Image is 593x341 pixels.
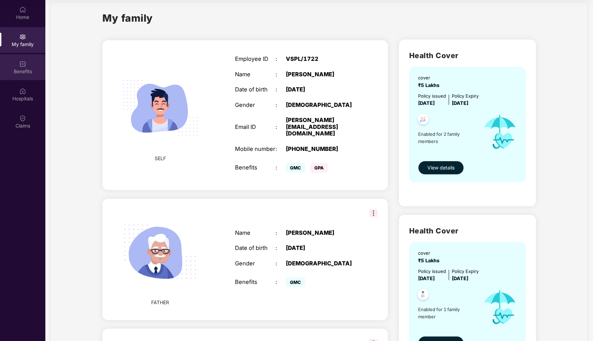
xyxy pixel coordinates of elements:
h2: Health Cover [409,225,526,236]
span: [DATE] [452,100,468,106]
div: Benefits [235,279,276,286]
div: [PHONE_NUMBER] [286,146,357,153]
img: svg+xml;base64,PHN2ZyBpZD0iSG9zcGl0YWxzIiB4bWxucz0iaHR0cDovL3d3dy53My5vcmcvMjAwMC9zdmciIHdpZHRoPS... [19,88,26,95]
img: icon [477,282,524,333]
img: svg+xml;base64,PHN2ZyBpZD0iSG9tZSIgeG1sbnM9Imh0dHA6Ly93d3cudzMub3JnLzIwMDAvc3ZnIiB3aWR0aD0iMjAiIG... [19,6,26,13]
div: [DEMOGRAPHIC_DATA] [286,260,357,267]
button: View details [418,161,464,175]
div: Policy Expiry [452,268,479,275]
div: [DATE] [286,245,357,252]
div: Name [235,71,276,78]
span: GPA [310,163,328,173]
div: [PERSON_NAME] [286,71,357,78]
img: svg+xml;base64,PHN2ZyBpZD0iQmVuZWZpdHMiIHhtbG5zPSJodHRwOi8vd3d3LnczLm9yZy8yMDAwL3N2ZyIgd2lkdGg9Ij... [19,60,26,67]
div: : [276,146,286,153]
div: cover [418,250,442,257]
h2: Health Cover [409,50,526,61]
div: Benefits [235,164,276,171]
span: ₹5 Lakhs [418,257,442,263]
div: Employee ID [235,56,276,63]
div: Gender [235,102,276,109]
span: Enabled for 1 family member [418,306,477,320]
span: ₹5 Lakhs [418,82,442,88]
span: SELF [155,155,166,162]
span: [DATE] [418,275,435,281]
div: : [276,56,286,63]
img: svg+xml;base64,PHN2ZyB3aWR0aD0iMzIiIGhlaWdodD0iMzIiIHZpZXdCb3g9IjAgMCAzMiAzMiIgZmlsbD0ibm9uZSIgeG... [369,209,378,217]
div: Date of birth [235,245,276,252]
div: VSPL/1722 [286,56,357,63]
span: [DATE] [452,275,468,281]
h1: My family [102,10,153,26]
img: svg+xml;base64,PHN2ZyB4bWxucz0iaHR0cDovL3d3dy53My5vcmcvMjAwMC9zdmciIHdpZHRoPSI0OC45NDMiIGhlaWdodD... [415,112,432,129]
div: Policy Expiry [452,92,479,100]
div: : [276,71,286,78]
div: : [276,86,286,93]
div: : [276,102,286,109]
div: : [276,245,286,252]
div: Name [235,230,276,236]
img: svg+xml;base64,PHN2ZyB4bWxucz0iaHR0cDovL3d3dy53My5vcmcvMjAwMC9zdmciIHhtbG5zOnhsaW5rPSJodHRwOi8vd3... [114,206,207,299]
div: [DATE] [286,86,357,93]
span: Enabled for 2 family members [418,131,477,145]
span: GMC [286,277,305,287]
div: Mobile number [235,146,276,153]
span: [DATE] [418,100,435,106]
div: : [276,279,286,286]
div: : [276,164,286,171]
div: : [276,260,286,267]
div: Gender [235,260,276,267]
img: svg+xml;base64,PHN2ZyB4bWxucz0iaHR0cDovL3d3dy53My5vcmcvMjAwMC9zdmciIHdpZHRoPSI0OC45NDMiIGhlaWdodD... [415,287,432,304]
img: svg+xml;base64,PHN2ZyB3aWR0aD0iMjAiIGhlaWdodD0iMjAiIHZpZXdCb3g9IjAgMCAyMCAyMCIgZmlsbD0ibm9uZSIgeG... [19,33,26,40]
div: Date of birth [235,86,276,93]
div: cover [418,74,442,81]
span: View details [427,164,455,172]
div: Policy issued [418,92,446,100]
span: FATHER [151,299,169,306]
div: Policy issued [418,268,446,275]
span: GMC [286,163,305,173]
div: [PERSON_NAME] [286,230,357,236]
div: : [276,230,286,236]
div: Email ID [235,124,276,131]
div: : [276,124,286,131]
img: svg+xml;base64,PHN2ZyBpZD0iQ2xhaW0iIHhtbG5zPSJodHRwOi8vd3d3LnczLm9yZy8yMDAwL3N2ZyIgd2lkdGg9IjIwIi... [19,115,26,122]
div: [DEMOGRAPHIC_DATA] [286,102,357,109]
img: svg+xml;base64,PHN2ZyB4bWxucz0iaHR0cDovL3d3dy53My5vcmcvMjAwMC9zdmciIHdpZHRoPSIyMjQiIGhlaWdodD0iMT... [114,61,207,154]
div: [PERSON_NAME][EMAIL_ADDRESS][DOMAIN_NAME] [286,117,357,137]
img: icon [477,107,524,157]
